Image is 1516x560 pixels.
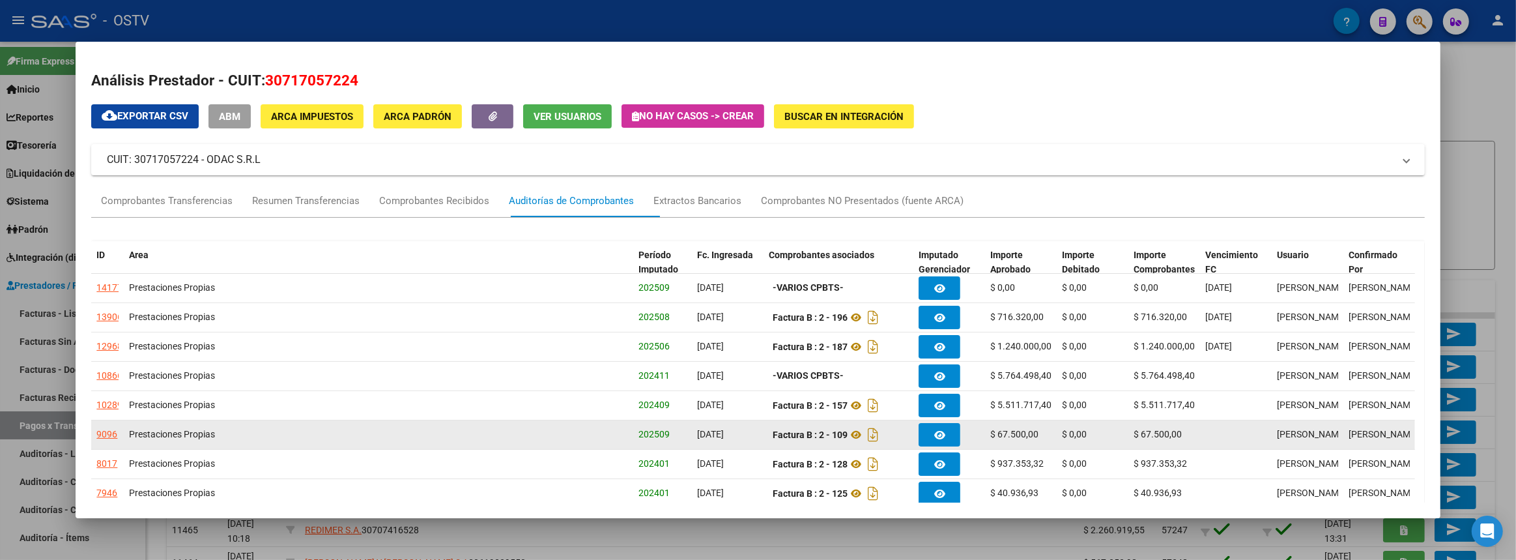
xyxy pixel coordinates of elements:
span: [DATE] [697,341,724,351]
span: [PERSON_NAME] [1277,400,1347,410]
div: Extractos Bancarios [653,194,741,209]
span: Importe Aprobado [990,250,1031,275]
span: ARCA Padrón [384,111,451,123]
span: Importe Debitado [1062,250,1100,275]
span: $ 1.240.000,00 [1134,341,1195,351]
div: 8017 [96,456,117,471]
span: ABM [219,111,240,123]
span: $ 5.511.717,40 [1134,400,1195,410]
span: $ 5.764.498,40 [990,370,1051,381]
span: [PERSON_NAME] [1277,429,1347,439]
span: Vencimiento FC [1205,250,1258,275]
span: $ 0,00 [1062,312,1087,322]
span: $ 5.511.717,40 [990,400,1051,410]
span: [DATE] [697,400,724,410]
span: [PERSON_NAME] [1277,458,1347,469]
datatable-header-cell: Imputado Gerenciador [913,241,985,284]
span: [DATE] [697,488,724,498]
strong: Factura B : 2 - 109 [773,430,848,440]
span: $ 0,00 [1062,370,1087,381]
button: ABM [208,104,251,128]
span: Buscar en Integración [784,111,904,123]
span: 30717057224 [265,72,358,89]
span: [PERSON_NAME] [1349,341,1418,351]
strong: -VARIOS CPBTS- [773,282,844,293]
span: $ 0,00 [1134,282,1158,293]
div: Comprobantes Transferencias [101,194,233,209]
span: 202509 [638,282,670,293]
span: [PERSON_NAME] [1349,458,1418,469]
datatable-header-cell: Importe Comprobantes [1128,241,1200,284]
span: [PERSON_NAME] [1349,400,1418,410]
i: Descargar documento [865,454,881,475]
span: [PERSON_NAME] [1277,312,1347,322]
datatable-header-cell: Comprobantes asociados [764,241,913,284]
span: Prestaciones Propias [129,488,215,498]
span: 202401 [638,458,670,469]
button: ARCA Padrón [373,104,462,128]
span: $ 716.320,00 [1134,312,1187,322]
div: 10866 [96,368,122,383]
span: [DATE] [697,429,724,439]
datatable-header-cell: Vencimiento FC [1200,241,1272,284]
span: No hay casos -> Crear [632,110,754,122]
div: Comprobantes Recibidos [379,194,489,209]
i: Descargar documento [865,395,881,416]
span: Ver Usuarios [534,111,601,123]
span: [DATE] [697,458,724,469]
span: Prestaciones Propias [129,458,215,469]
span: Prestaciones Propias [129,370,215,381]
span: [PERSON_NAME] [1277,282,1347,293]
span: [PERSON_NAME] [1349,370,1418,381]
span: [PERSON_NAME] [1277,488,1347,498]
mat-panel-title: CUIT: 30717057224 - ODAC S.R.L [107,152,1393,168]
datatable-header-cell: Importe Aprobado [985,241,1057,284]
button: ARCA Impuestos [261,104,364,128]
datatable-header-cell: Fc. Ingresada [692,241,764,284]
div: 12968 [96,339,122,354]
strong: Factura B : 2 - 125 [773,488,848,499]
span: [DATE] [697,282,724,293]
span: [PERSON_NAME] [1349,282,1418,293]
datatable-header-cell: ID [91,241,124,284]
span: [PERSON_NAME] [1349,429,1418,439]
span: [DATE] [697,312,724,322]
strong: Factura B : 2 - 196 [773,312,848,323]
span: $ 0,00 [1062,400,1087,410]
h2: Análisis Prestador - CUIT: [91,70,1424,92]
span: Area [129,250,149,260]
span: $ 0,00 [1062,282,1087,293]
span: $ 0,00 [1062,429,1087,439]
datatable-header-cell: Período Imputado [633,241,692,284]
span: Comprobantes asociados [769,250,874,260]
mat-icon: cloud_download [102,108,117,123]
i: Descargar documento [865,483,881,504]
span: $ 937.353,32 [990,458,1044,469]
span: Confirmado Por [1349,250,1397,275]
span: Prestaciones Propias [129,400,215,410]
span: 202411 [638,370,670,381]
span: $ 937.353,32 [1134,458,1187,469]
span: $ 716.320,00 [990,312,1044,322]
span: 202509 [638,429,670,439]
span: Prestaciones Propias [129,312,215,322]
datatable-header-cell: Usuario [1272,241,1343,284]
strong: Factura B : 2 - 187 [773,342,848,352]
div: 9096 [96,427,117,442]
strong: Factura B : 2 - 128 [773,459,848,469]
mat-expansion-panel-header: CUIT: 30717057224 - ODAC S.R.L [91,144,1424,175]
span: Prestaciones Propias [129,429,215,439]
span: [DATE] [1205,282,1232,293]
div: Open Intercom Messenger [1472,516,1503,547]
span: Prestaciones Propias [129,282,215,293]
div: 7946 [96,486,117,501]
span: $ 40.936,93 [990,488,1038,498]
div: 13906 [96,310,122,325]
span: $ 40.936,93 [1134,488,1182,498]
span: $ 67.500,00 [990,429,1038,439]
span: $ 5.764.498,40 [1134,370,1195,381]
span: Usuario [1277,250,1309,260]
span: 202506 [638,341,670,351]
datatable-header-cell: Importe Debitado [1057,241,1128,284]
span: Prestaciones Propias [129,341,215,351]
